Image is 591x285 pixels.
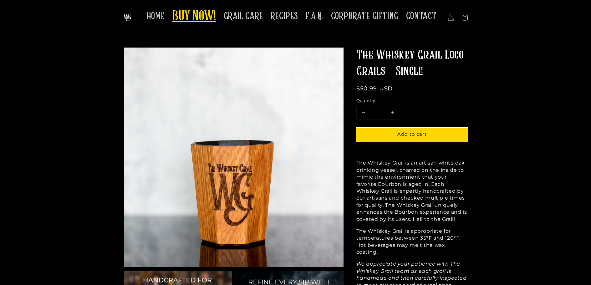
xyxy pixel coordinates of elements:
[147,10,165,22] span: HOME
[302,6,327,26] a: F.A.Q.
[220,6,267,26] a: GRAIL CARE
[143,6,169,26] a: HOME
[124,14,131,21] img: The Whiskey Grail
[356,98,468,104] label: Quantity
[402,6,441,26] a: CONTACT
[224,10,263,22] span: GRAIL CARE
[356,160,468,223] p: The Whiskey Grail is an artisan white oak drinking vessel, charred on the inside to mimic the env...
[267,6,302,26] a: RECIPES
[306,10,324,22] span: F.A.Q.
[169,4,220,29] a: BUY NOW!
[331,10,399,22] span: CORPORATE GIFTING
[356,128,468,142] button: Add to cart
[271,10,298,22] span: RECIPES
[356,85,393,92] span: $50.99 USD
[356,228,461,255] span: The Whiskey Grail is appropriate for temperatures between 35°F and 120°F. Hot beverages may melt ...
[356,47,468,80] h1: The Whiskey Grail Logo Grails - Single
[327,6,402,26] a: CORPORATE GIFTING
[397,131,427,137] span: Add to cart
[406,10,437,22] span: CONTACT
[172,8,216,25] span: BUY NOW!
